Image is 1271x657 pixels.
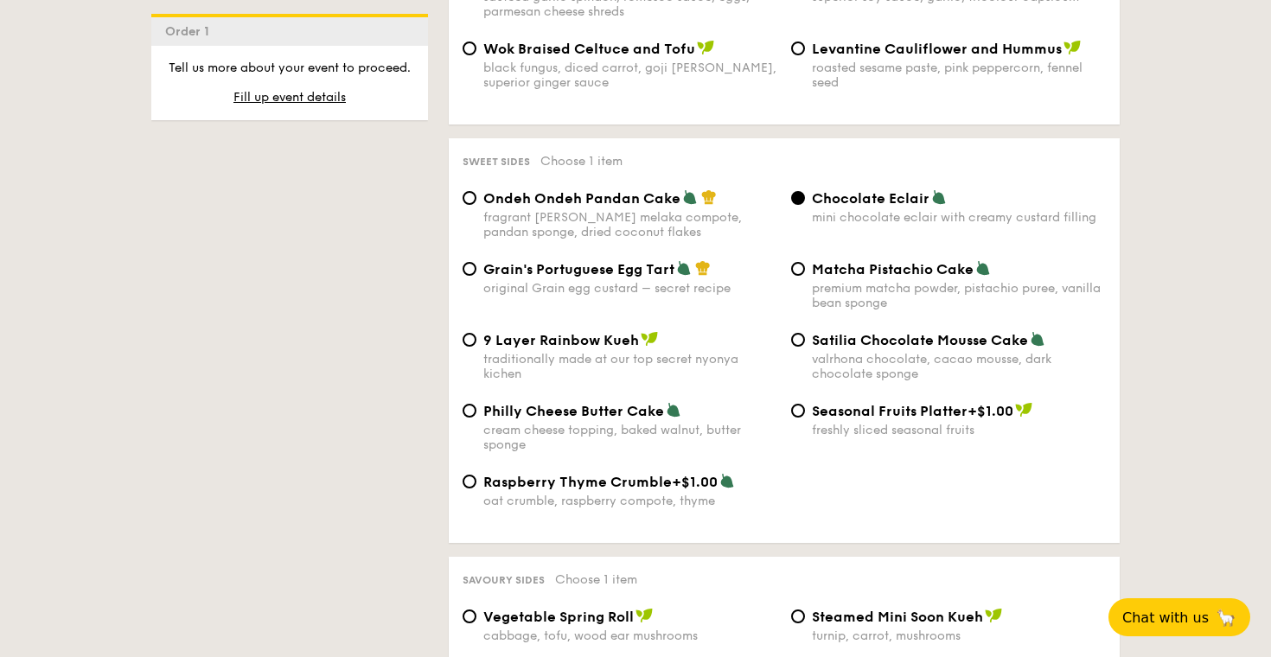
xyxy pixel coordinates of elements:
[701,189,717,205] img: icon-chef-hat.a58ddaea.svg
[812,281,1106,310] div: premium matcha powder, pistachio puree, vanilla bean sponge
[555,572,637,587] span: Choose 1 item
[483,210,777,239] div: fragrant [PERSON_NAME] melaka compote, pandan sponge, dried coconut flakes
[483,281,777,296] div: original Grain egg custard – secret recipe
[165,60,414,77] p: Tell us more about your event to proceed.
[682,189,698,205] img: icon-vegetarian.fe4039eb.svg
[635,608,653,623] img: icon-vegan.f8ff3823.svg
[1216,608,1236,628] span: 🦙
[791,262,805,276] input: Matcha Pistachio Cakepremium matcha powder, pistachio puree, vanilla bean sponge
[483,628,777,643] div: cabbage, tofu, wood ear mushrooms
[463,156,530,168] span: Sweet sides
[483,261,674,277] span: Grain's Portuguese Egg Tart
[812,403,968,419] span: Seasonal Fruits Platter
[1108,598,1250,636] button: Chat with us🦙
[812,210,1106,225] div: mini chocolate eclair with creamy custard filling
[931,189,947,205] img: icon-vegetarian.fe4039eb.svg
[812,61,1106,90] div: roasted sesame paste, pink peppercorn, fennel seed
[463,574,545,586] span: Savoury sides
[483,423,777,452] div: cream cheese topping, baked walnut, butter sponge
[791,333,805,347] input: Satilia Chocolate Mousse Cakevalrhona chocolate, cacao mousse, dark chocolate sponge
[463,404,476,418] input: Philly Cheese Butter Cakecream cheese topping, baked walnut, butter sponge
[791,41,805,55] input: Levantine Cauliflower and Hummusroasted sesame paste, pink peppercorn, fennel seed
[463,262,476,276] input: Grain's Portuguese Egg Tartoriginal Grain egg custard – secret recipe
[672,474,718,490] span: +$1.00
[676,260,692,276] img: icon-vegetarian.fe4039eb.svg
[697,40,714,55] img: icon-vegan.f8ff3823.svg
[463,333,476,347] input: 9 Layer Rainbow Kuehtraditionally made at our top secret nyonya kichen
[233,90,346,105] span: Fill up event details
[812,261,974,277] span: Matcha Pistachio Cake
[695,260,711,276] img: icon-chef-hat.a58ddaea.svg
[483,403,664,419] span: Philly Cheese Butter Cake
[641,331,658,347] img: icon-vegan.f8ff3823.svg
[1063,40,1081,55] img: icon-vegan.f8ff3823.svg
[463,191,476,205] input: Ondeh Ondeh Pandan Cakefragrant [PERSON_NAME] melaka compote, pandan sponge, dried coconut flakes
[812,423,1106,437] div: freshly sliced seasonal fruits
[968,403,1013,419] span: +$1.00
[791,404,805,418] input: Seasonal Fruits Platter+$1.00freshly sliced seasonal fruits
[666,402,681,418] img: icon-vegetarian.fe4039eb.svg
[791,191,805,205] input: Chocolate Eclairmini chocolate eclair with creamy custard filling
[483,41,695,57] span: Wok Braised Celtuce and Tofu
[463,609,476,623] input: Vegetable Spring Rollcabbage, tofu, wood ear mushrooms
[165,24,216,39] span: Order 1
[540,154,623,169] span: Choose 1 item
[1015,402,1032,418] img: icon-vegan.f8ff3823.svg
[812,609,983,625] span: Steamed Mini Soon Kueh
[791,609,805,623] input: Steamed Mini Soon Kuehturnip, carrot, mushrooms
[812,332,1028,348] span: Satilia Chocolate Mousse Cake
[719,473,735,488] img: icon-vegetarian.fe4039eb.svg
[483,190,680,207] span: Ondeh Ondeh Pandan Cake
[812,352,1106,381] div: valrhona chocolate, cacao mousse, dark chocolate sponge
[483,61,777,90] div: black fungus, diced carrot, goji [PERSON_NAME], superior ginger sauce
[483,352,777,381] div: traditionally made at our top secret nyonya kichen
[463,41,476,55] input: Wok Braised Celtuce and Tofublack fungus, diced carrot, goji [PERSON_NAME], superior ginger sauce
[812,41,1062,57] span: Levantine Cauliflower and Hummus
[812,628,1106,643] div: turnip, carrot, mushrooms
[463,475,476,488] input: Raspberry Thyme Crumble+$1.00oat crumble, raspberry compote, thyme
[812,190,929,207] span: Chocolate Eclair
[985,608,1002,623] img: icon-vegan.f8ff3823.svg
[483,494,777,508] div: oat crumble, raspberry compote, thyme
[1030,331,1045,347] img: icon-vegetarian.fe4039eb.svg
[483,609,634,625] span: Vegetable Spring Roll
[483,474,672,490] span: Raspberry Thyme Crumble
[975,260,991,276] img: icon-vegetarian.fe4039eb.svg
[483,332,639,348] span: 9 Layer Rainbow Kueh
[1122,609,1209,626] span: Chat with us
